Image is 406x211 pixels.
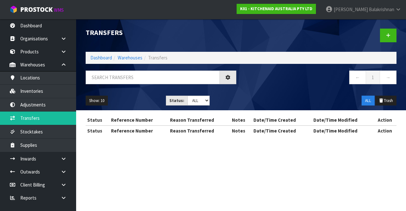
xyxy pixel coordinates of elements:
th: Reference Number [109,126,168,136]
th: Reason Transferred [168,115,230,125]
a: ← [349,71,366,84]
a: 1 [366,71,380,84]
th: Action [374,126,396,136]
input: Search transfers [86,71,220,84]
span: Transfers [148,55,167,61]
small: WMS [54,7,64,13]
th: Reference Number [109,115,168,125]
th: Date/Time Created [252,115,312,125]
th: Notes [230,115,252,125]
a: Dashboard [90,55,112,61]
span: Balakrishnan [369,6,394,12]
nav: Page navigation [246,71,396,86]
th: Date/Time Created [252,126,312,136]
img: cube-alt.png [10,5,17,13]
button: Show: 10 [86,96,108,106]
th: Reason Transferred [168,126,230,136]
a: Warehouses [118,55,142,61]
a: → [380,71,396,84]
span: [PERSON_NAME] [334,6,368,12]
h1: Transfers [86,29,236,36]
strong: Status: [169,98,184,103]
th: Date/Time Modified [312,126,374,136]
button: ALL [362,96,375,106]
strong: K01 - KITCHENAID AUSTRALIA PTY LTD [240,6,312,11]
span: ProStock [20,5,53,14]
th: Status [86,115,109,125]
th: Notes [230,126,252,136]
a: K01 - KITCHENAID AUSTRALIA PTY LTD [237,4,316,14]
th: Date/Time Modified [312,115,374,125]
th: Action [374,115,396,125]
th: Status [86,126,109,136]
button: Trash [375,96,396,106]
